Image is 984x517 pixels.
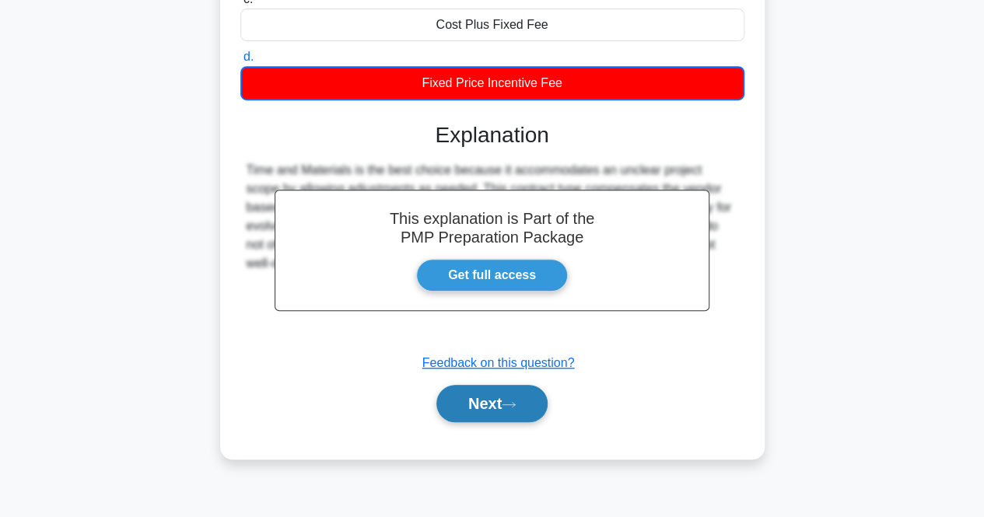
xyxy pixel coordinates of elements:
[240,9,744,41] div: Cost Plus Fixed Fee
[422,356,575,369] a: Feedback on this question?
[436,385,548,422] button: Next
[250,122,735,148] h3: Explanation
[247,161,738,273] div: Time and Materials is the best choice because it accommodates an unclear project scope by allowin...
[243,50,254,63] span: d.
[416,259,568,292] a: Get full access
[240,66,744,100] div: Fixed Price Incentive Fee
